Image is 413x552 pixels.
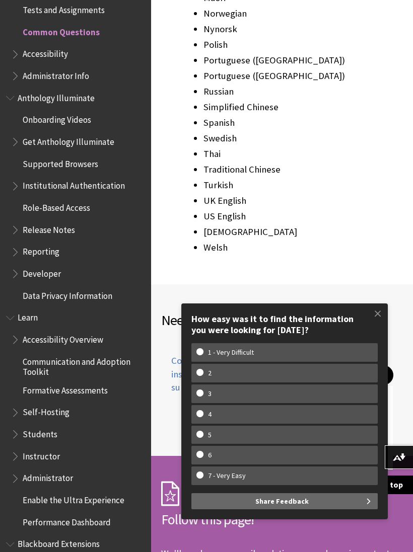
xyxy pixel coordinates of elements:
[18,90,95,103] span: Anthology Illuminate
[203,100,393,114] li: Simplified Chinese
[23,155,98,169] span: Supported Browsers
[196,369,223,377] w-span: 2
[23,112,91,125] span: Onboarding Videos
[203,163,393,177] li: Traditional Chinese
[203,53,393,67] li: Portuguese ([GEOGRAPHIC_DATA])
[23,67,89,81] span: Administrator Info
[196,348,265,357] w-span: 1 - Very Difficult
[203,225,393,239] li: [DEMOGRAPHIC_DATA]
[196,451,223,459] w-span: 6
[161,509,403,530] h2: Follow this page!
[203,22,393,36] li: Nynorsk
[255,493,309,509] span: Share Feedback
[23,2,105,15] span: Tests and Assignments
[23,46,68,59] span: Accessibility
[203,241,393,255] li: Welsh
[23,287,112,301] span: Data Privacy Information
[23,404,70,418] span: Self-Hosting
[23,514,111,527] span: Performance Dashboard
[191,313,378,335] div: How easy was it to find the information you were looking for [DATE]?
[23,133,114,147] span: Get Anthology Illuminate
[23,448,60,461] span: Instructor
[23,331,103,345] span: Accessibility Overview
[23,178,125,191] span: Institutional Authentication
[203,69,393,83] li: Portuguese ([GEOGRAPHIC_DATA])
[161,354,238,394] span: Contact your institution's support desk
[196,471,257,480] w-span: 7 - Very Easy
[23,244,59,257] span: Reporting
[203,209,393,223] li: US English
[191,493,378,509] button: Share Feedback
[23,199,90,213] span: Role-Based Access
[23,470,73,484] span: Administrator
[203,38,393,52] li: Polish
[203,7,393,21] li: Norwegian
[23,426,57,439] span: Students
[6,90,145,304] nav: Book outline for Anthology Illuminate
[161,309,403,331] h2: Need more help with ?
[203,147,393,161] li: Thai
[18,309,38,323] span: Learn
[161,354,238,406] a: Contact your institution's support desk
[203,116,393,130] li: Spanish
[23,492,124,505] span: Enable the Ultra Experience
[23,221,75,235] span: Release Notes
[161,481,179,506] img: Subscription Icon
[203,85,393,99] li: Russian
[203,178,393,192] li: Turkish
[6,309,145,531] nav: Book outline for Blackboard Learn Help
[203,194,393,208] li: UK English
[196,410,223,419] w-span: 4
[18,536,100,549] span: Blackboard Extensions
[196,389,223,398] w-span: 3
[196,431,223,439] w-span: 5
[23,353,144,377] span: Communication and Adoption Toolkit
[23,24,100,37] span: Common Questions
[23,265,61,279] span: Developer
[23,382,108,396] span: Formative Assessments
[203,131,393,145] li: Swedish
